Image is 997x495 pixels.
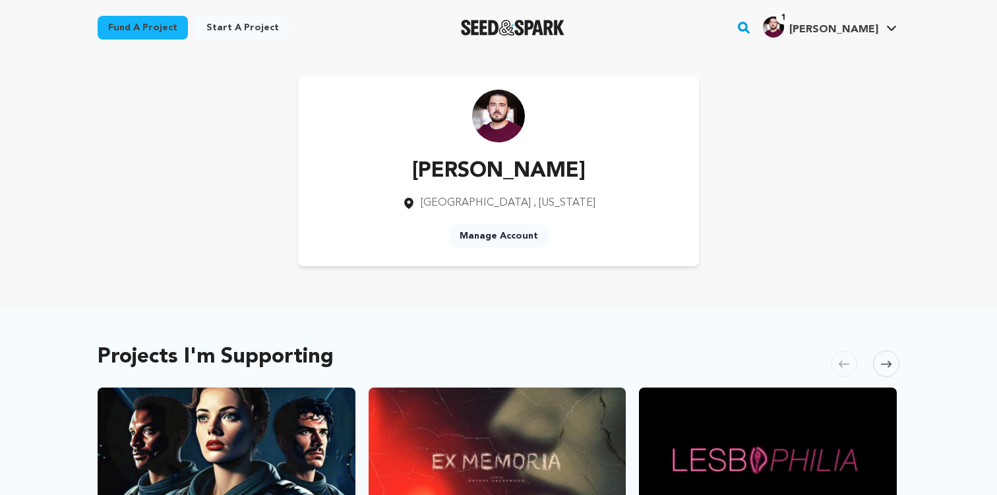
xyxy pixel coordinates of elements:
span: Sam T.'s Profile [760,14,899,42]
div: Sam T.'s Profile [763,16,878,38]
img: https://seedandspark-static.s3.us-east-2.amazonaws.com/images/User/001/820/389/medium/5895e0fbcc3... [472,90,525,142]
a: Sam T.'s Profile [760,14,899,38]
a: Start a project [196,16,289,40]
span: [PERSON_NAME] [789,24,878,35]
span: [GEOGRAPHIC_DATA] [421,198,531,208]
span: , [US_STATE] [533,198,595,208]
img: 5895e0fbcc328fb8.png [763,16,784,38]
a: Manage Account [449,224,549,248]
a: Fund a project [98,16,188,40]
p: [PERSON_NAME] [402,156,595,187]
h2: Projects I'm Supporting [98,348,334,366]
span: 1 [776,11,791,24]
a: Seed&Spark Homepage [461,20,564,36]
img: Seed&Spark Logo Dark Mode [461,20,564,36]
